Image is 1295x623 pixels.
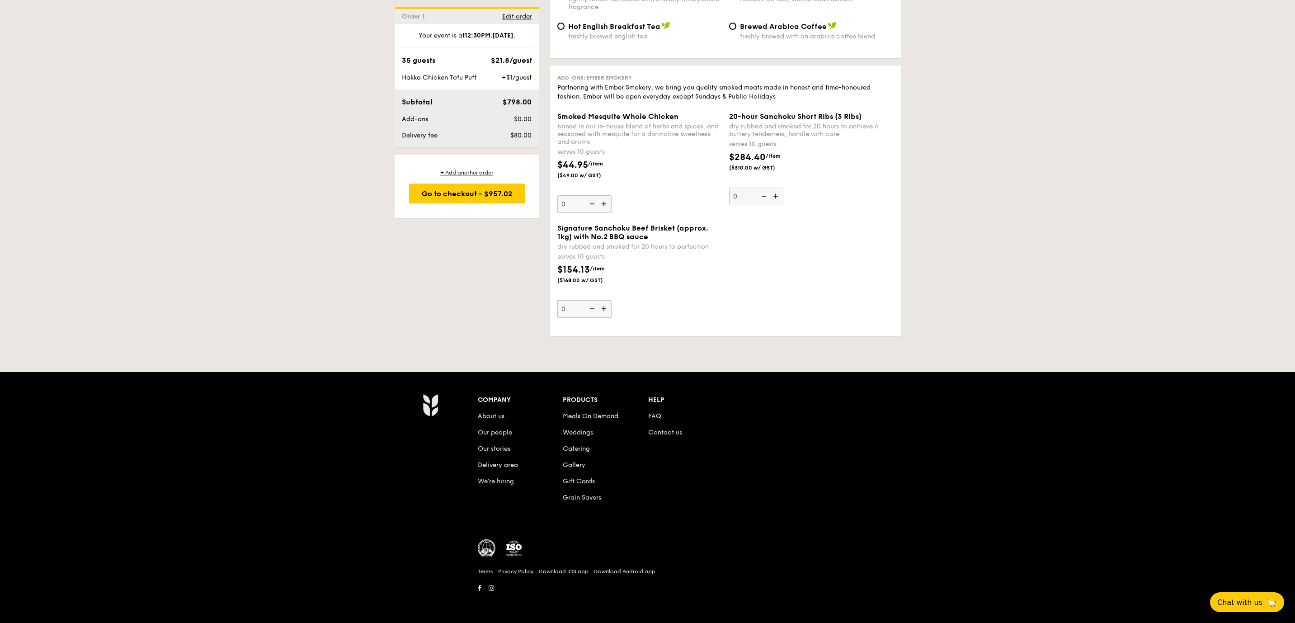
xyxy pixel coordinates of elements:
[729,164,791,171] span: ($310.00 w/ GST)
[557,264,590,275] span: $154.13
[514,115,532,123] span: $0.00
[409,169,525,176] div: + Add another order
[563,477,595,485] a: Gift Cards
[557,75,632,81] span: Add-ons: Ember Smokery
[557,300,612,318] input: Signature Sanchoku Beef Brisket (approx. 1kg) with No.2 BBQ saucedry rubbed and smoked for 20 hou...
[423,394,438,416] img: AYc88T3wAAAABJRU5ErkJggg==
[409,184,525,203] div: Go to checkout - $957.02
[568,33,722,40] div: freshly brewed english tea
[557,277,619,284] span: ($168.00 w/ GST)
[502,74,532,81] span: +$1/guest
[557,172,619,179] span: ($49.00 w/ GST)
[478,412,504,420] a: About us
[729,23,736,30] input: Brewed Arabica Coffeefreshly brewed with an arabica coffee blend
[584,300,598,317] img: icon-reduce.1d2dbef1.svg
[402,55,435,66] div: 35 guests
[557,123,722,146] div: brined in our in-house blend of herbs and spices, and seasoned with mesquite for a distinctive sw...
[478,394,563,406] div: Company
[828,22,837,30] img: icon-vegan.f8ff3823.svg
[648,429,682,436] a: Contact us
[766,153,781,159] span: /item
[740,33,894,40] div: freshly brewed with an arabica coffee blend
[568,22,660,31] span: Hot English Breakfast Tea
[1266,597,1277,608] span: 🦙
[478,539,496,557] img: MUIS Halal Certified
[557,147,722,156] div: serves 10 guests
[756,188,770,205] img: icon-reduce.1d2dbef1.svg
[402,132,438,139] span: Delivery fee
[563,394,648,406] div: Products
[478,568,493,575] a: Terms
[584,195,598,212] img: icon-reduce.1d2dbef1.svg
[740,22,827,31] span: Brewed Arabica Coffee
[465,32,490,39] strong: 12:30PM
[729,140,894,149] div: serves 10 guests
[402,115,428,123] span: Add-ons
[498,568,533,575] a: Privacy Policy
[563,412,618,420] a: Meals On Demand
[661,22,670,30] img: icon-vegan.f8ff3823.svg
[478,461,518,469] a: Delivery area
[557,252,722,261] div: serves 10 guests
[402,74,476,81] span: Hakka Chicken Tofu Puff
[594,568,655,575] a: Download Android app
[563,494,601,501] a: Grain Savers
[492,32,513,39] strong: [DATE]
[598,195,612,212] img: icon-add.58712e84.svg
[491,55,532,66] div: $21.8/guest
[503,98,532,106] span: $798.00
[402,31,532,48] div: Your event is at , .
[402,98,433,106] span: Subtotal
[563,429,593,436] a: Weddings
[729,188,783,205] input: 20-hour Sanchoku Short Ribs (3 Ribs)dry rubbed and smoked for 20 hours to achieve a buttery tende...
[557,195,612,213] input: Smoked Mesquite Whole Chickenbrined in our in-house blend of herbs and spices, and seasoned with ...
[502,13,532,20] span: Edit order
[402,13,429,20] span: Order 1
[563,445,590,453] a: Catering
[557,224,708,241] span: Signature Sanchoku Beef Brisket (approx. 1kg) with No.2 BBQ sauce
[590,265,605,272] span: /item
[1217,598,1262,607] span: Chat with us
[648,394,734,406] div: Help
[648,412,661,420] a: FAQ
[557,83,894,101] div: Partnering with Ember Smokery, we bring you quality smoked meats made in honest and time-honoured...
[557,243,722,250] div: dry rubbed and smoked for 20 hours to perfection
[729,123,894,138] div: dry rubbed and smoked for 20 hours to achieve a buttery tenderness, handle with care
[557,160,588,170] span: $44.95
[557,112,678,121] span: Smoked Mesquite Whole Chicken
[1210,592,1284,612] button: Chat with us🦙
[478,477,514,485] a: We’re hiring
[539,568,589,575] a: Download iOS app
[729,152,766,163] span: $284.40
[478,429,512,436] a: Our people
[505,539,523,557] img: ISO Certified
[729,112,862,121] span: 20-hour Sanchoku Short Ribs (3 Ribs)
[478,445,510,453] a: Our stories
[510,132,532,139] span: $80.00
[598,300,612,317] img: icon-add.58712e84.svg
[387,595,908,602] h6: Revision
[588,160,603,167] span: /item
[557,23,565,30] input: Hot English Breakfast Teafreshly brewed english tea
[563,461,585,469] a: Gallery
[770,188,783,205] img: icon-add.58712e84.svg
